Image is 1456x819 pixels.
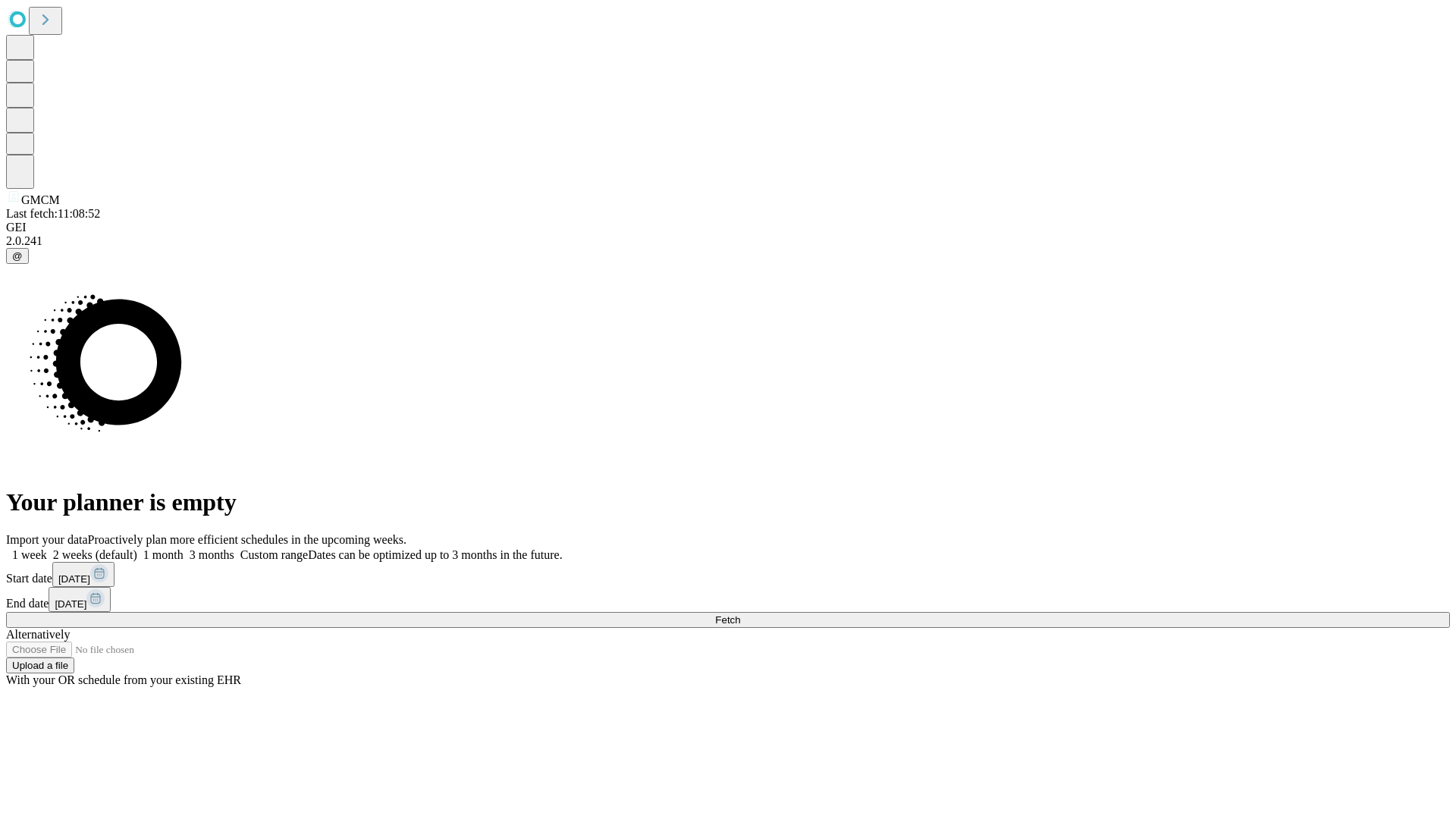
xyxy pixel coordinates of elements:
[12,250,23,262] span: @
[55,598,86,610] span: [DATE]
[6,628,70,641] span: Alternatively
[6,533,88,546] span: Import your data
[6,248,29,264] button: @
[52,562,115,587] button: [DATE]
[6,673,241,686] span: With your OR schedule from your existing EHR
[53,548,137,561] span: 2 weeks (default)
[6,488,1450,516] h1: Your planner is empty
[21,193,60,206] span: GMCM
[308,548,562,561] span: Dates can be optimized up to 3 months in the future.
[143,548,184,561] span: 1 month
[240,548,308,561] span: Custom range
[6,562,1450,587] div: Start date
[6,221,1450,234] div: GEI
[49,587,111,612] button: [DATE]
[6,234,1450,248] div: 2.0.241
[190,548,234,561] span: 3 months
[88,533,406,546] span: Proactively plan more efficient schedules in the upcoming weeks.
[6,657,74,673] button: Upload a file
[6,207,100,220] span: Last fetch: 11:08:52
[6,587,1450,612] div: End date
[58,573,90,585] span: [DATE]
[12,548,47,561] span: 1 week
[715,614,740,626] span: Fetch
[6,612,1450,628] button: Fetch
